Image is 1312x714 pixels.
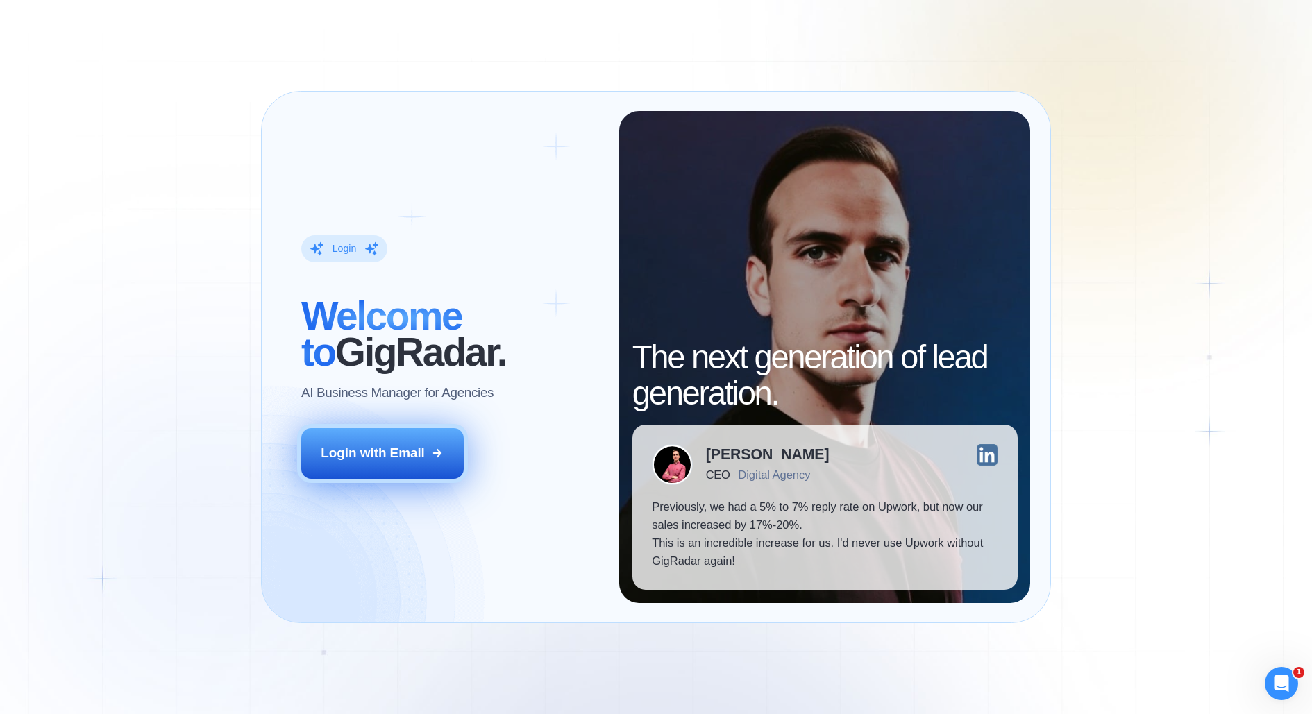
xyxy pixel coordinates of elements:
[301,384,494,402] p: AI Business Manager for Agencies
[1293,667,1304,678] span: 1
[301,428,464,479] button: Login with Email
[652,498,998,570] p: Previously, we had a 5% to 7% reply rate on Upwork, but now our sales increased by 17%-20%. This ...
[333,242,356,255] div: Login
[706,469,730,482] div: CEO
[738,469,810,482] div: Digital Agency
[632,339,1018,411] h2: The next generation of lead generation.
[706,448,830,462] div: [PERSON_NAME]
[301,294,462,374] span: Welcome to
[1265,667,1298,700] iframe: Intercom live chat
[321,444,424,462] div: Login with Email
[301,298,600,371] h2: ‍ GigRadar.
